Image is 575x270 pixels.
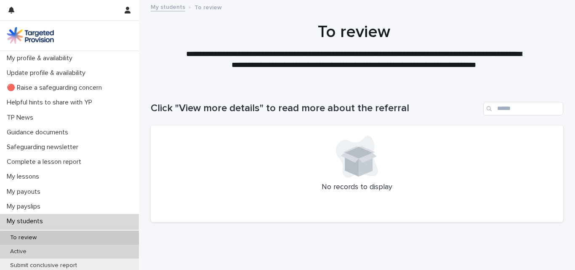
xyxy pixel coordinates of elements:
[3,262,84,269] p: Submit conclusive report
[3,173,46,181] p: My lessons
[161,183,553,192] p: No records to display
[3,128,75,136] p: Guidance documents
[3,188,47,196] p: My payouts
[3,69,92,77] p: Update profile & availability
[7,27,54,44] img: M5nRWzHhSzIhMunXDL62
[3,217,50,225] p: My students
[3,234,43,241] p: To review
[3,84,109,92] p: 🔴 Raise a safeguarding concern
[148,22,560,42] h1: To review
[3,54,79,62] p: My profile & availability
[194,2,222,11] p: To review
[3,248,33,255] p: Active
[151,2,185,11] a: My students
[3,99,99,107] p: Helpful hints to share with YP
[3,114,40,122] p: TP News
[3,143,85,151] p: Safeguarding newsletter
[3,203,47,211] p: My payslips
[483,102,563,115] input: Search
[3,158,88,166] p: Complete a lesson report
[151,102,480,115] h1: Click "View more details" to read more about the referral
